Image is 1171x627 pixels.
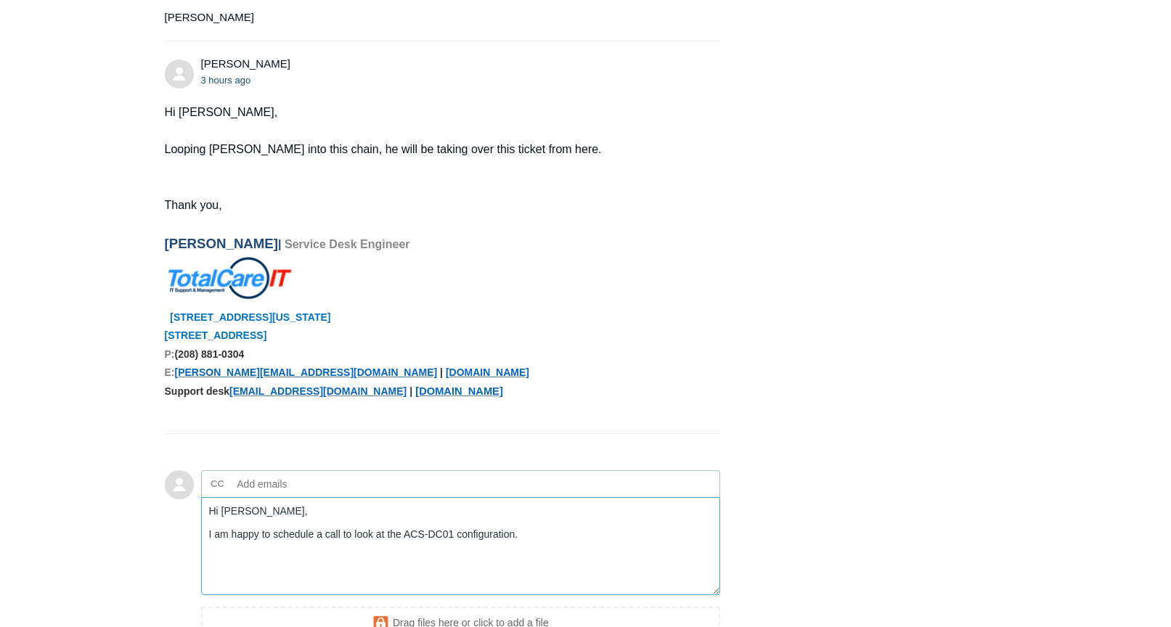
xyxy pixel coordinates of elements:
[175,366,438,378] a: [PERSON_NAME][EMAIL_ADDRESS][DOMAIN_NAME]
[201,497,721,595] textarea: Add your reply
[165,255,295,301] img: Image
[165,106,278,118] span: Hi [PERSON_NAME],
[211,473,224,495] label: CC
[165,199,222,211] span: Thank you,
[165,348,175,360] span: P:
[232,473,388,495] input: Add emails
[409,385,412,397] span: |
[165,366,175,378] span: E:
[165,143,602,155] span: Looping [PERSON_NAME] into this chain, he will be taking over this ticket from here.
[440,366,443,378] span: |
[201,75,251,86] time: 09/25/2025, 10:03
[415,385,503,397] a: [DOMAIN_NAME]
[285,238,410,250] span: Service Desk Engineer
[446,366,529,378] a: [DOMAIN_NAME]
[229,385,407,397] a: [EMAIL_ADDRESS][DOMAIN_NAME]
[165,329,267,341] span: [STREET_ADDRESS]
[165,385,229,397] span: Support desk
[175,348,245,360] span: (208) 881-0304
[278,238,281,250] span: |
[201,57,290,70] span: Ferdinand Miraflor
[170,311,330,323] span: [STREET_ADDRESS][US_STATE]
[165,236,279,251] span: [PERSON_NAME]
